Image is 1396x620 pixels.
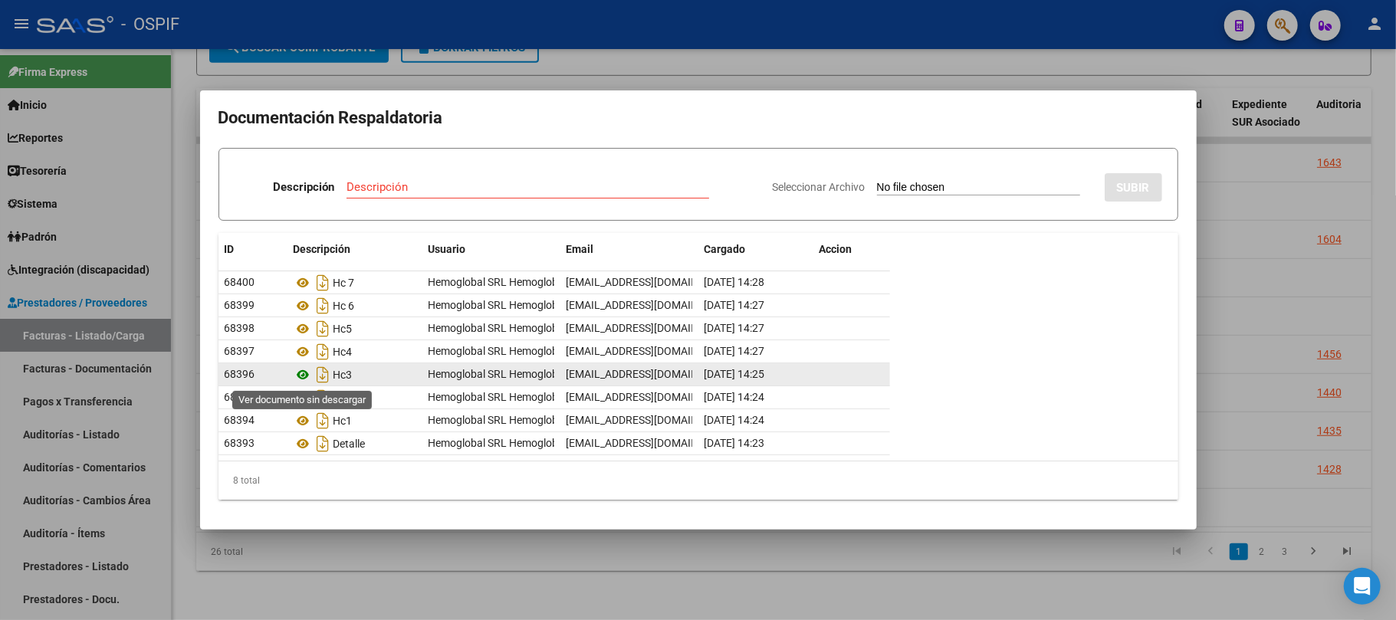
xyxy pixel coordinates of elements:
p: Descripción [273,179,334,196]
h2: Documentación Respaldatoria [218,103,1178,133]
span: Hemoglobal SRL Hemoglobal SRL [429,276,589,288]
i: Descargar documento [314,271,333,295]
span: 68395 [225,391,255,403]
span: [EMAIL_ADDRESS][DOMAIN_NAME] [567,414,737,426]
span: 68397 [225,345,255,357]
div: Hc2 [294,385,416,410]
span: [EMAIL_ADDRESS][DOMAIN_NAME] [567,322,737,334]
i: Descargar documento [314,431,333,456]
div: Detalle [294,431,416,456]
span: [DATE] 14:27 [705,322,765,334]
div: Hc4 [294,340,416,364]
span: Usuario [429,243,466,255]
span: Hemoglobal SRL Hemoglobal SRL [429,299,589,311]
span: 68399 [225,299,255,311]
i: Descargar documento [314,362,333,387]
i: Descargar documento [314,317,333,341]
span: 68393 [225,437,255,449]
span: [DATE] 14:28 [705,276,765,288]
div: Hc5 [294,317,416,341]
span: Seleccionar Archivo [773,181,866,193]
span: SUBIR [1117,181,1150,195]
div: Hc3 [294,362,416,387]
span: 68398 [225,322,255,334]
datatable-header-cell: Accion [813,233,890,266]
span: [DATE] 14:27 [705,345,765,357]
span: [EMAIL_ADDRESS][DOMAIN_NAME] [567,276,737,288]
span: Hemoglobal SRL Hemoglobal SRL [429,322,589,334]
div: 8 total [218,461,1178,500]
span: Cargado [705,243,746,255]
span: Hemoglobal SRL Hemoglobal SRL [429,368,589,380]
span: [DATE] 14:24 [705,391,765,403]
span: [EMAIL_ADDRESS][DOMAIN_NAME] [567,437,737,449]
span: Hemoglobal SRL Hemoglobal SRL [429,437,589,449]
span: 68396 [225,368,255,380]
datatable-header-cell: Email [560,233,698,266]
span: 68400 [225,276,255,288]
span: Descripción [294,243,351,255]
datatable-header-cell: Usuario [422,233,560,266]
div: Hc 6 [294,294,416,318]
span: 68394 [225,414,255,426]
span: [EMAIL_ADDRESS][DOMAIN_NAME] [567,368,737,380]
i: Descargar documento [314,408,333,433]
span: Hemoglobal SRL Hemoglobal SRL [429,391,589,403]
span: Hemoglobal SRL Hemoglobal SRL [429,345,589,357]
datatable-header-cell: ID [218,233,287,266]
span: [DATE] 14:27 [705,299,765,311]
span: ID [225,243,235,255]
span: [EMAIL_ADDRESS][DOMAIN_NAME] [567,345,737,357]
button: SUBIR [1105,173,1162,202]
i: Descargar documento [314,340,333,364]
span: [EMAIL_ADDRESS][DOMAIN_NAME] [567,299,737,311]
span: Email [567,243,594,255]
span: [DATE] 14:25 [705,368,765,380]
span: [EMAIL_ADDRESS][DOMAIN_NAME] [567,391,737,403]
i: Descargar documento [314,385,333,410]
div: Open Intercom Messenger [1344,568,1381,605]
datatable-header-cell: Descripción [287,233,422,266]
datatable-header-cell: Cargado [698,233,813,266]
div: Hc1 [294,408,416,433]
span: [DATE] 14:24 [705,414,765,426]
span: Hemoglobal SRL Hemoglobal SRL [429,414,589,426]
i: Descargar documento [314,294,333,318]
div: Hc 7 [294,271,416,295]
span: [DATE] 14:23 [705,437,765,449]
span: Accion [820,243,852,255]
